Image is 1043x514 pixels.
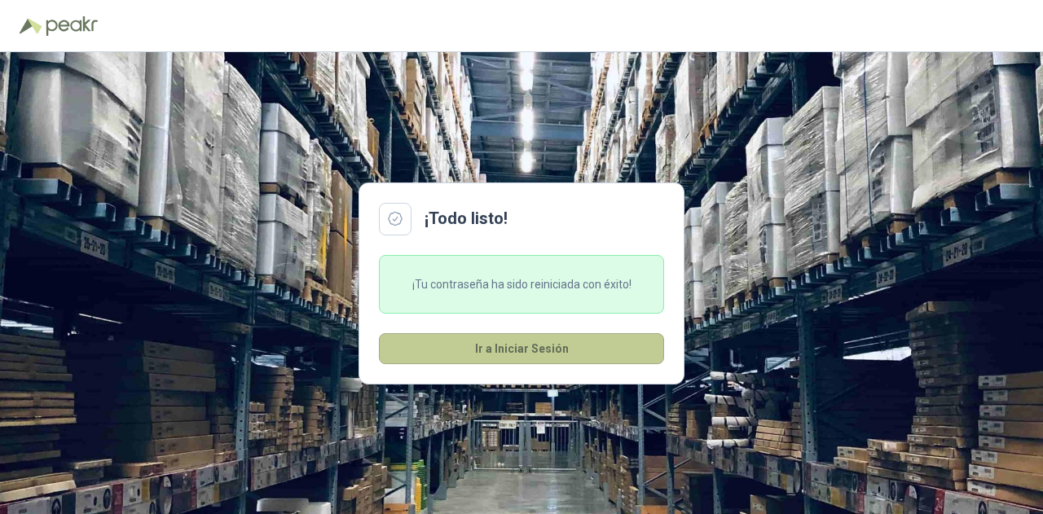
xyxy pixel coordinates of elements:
img: Logo [20,18,42,34]
div: ¡Tu contraseña ha sido reiniciada con éxito! [379,255,664,314]
h2: ¡Todo listo! [425,206,508,231]
button: Ir a Iniciar Sesión [379,333,664,364]
img: Peakr [46,16,98,36]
